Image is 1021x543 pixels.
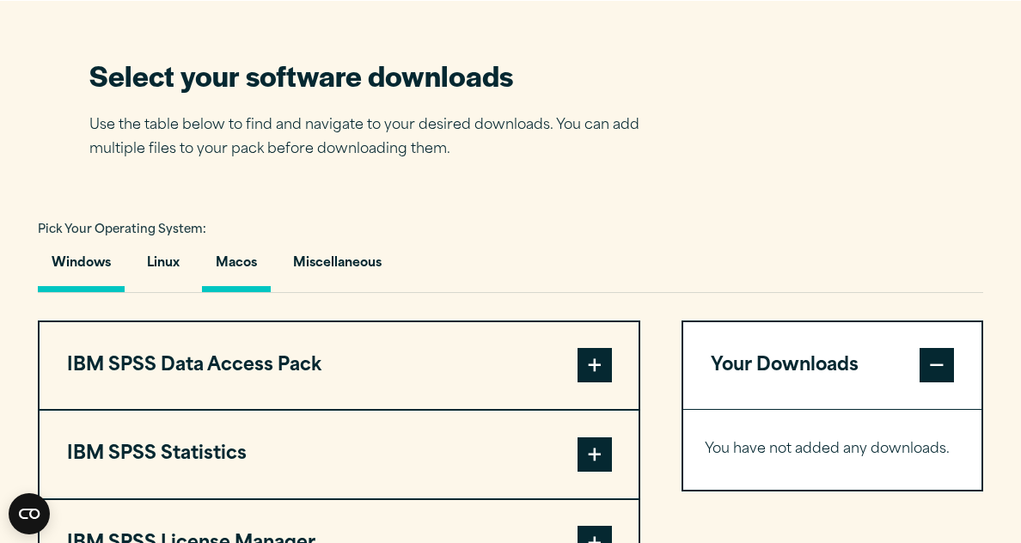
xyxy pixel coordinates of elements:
button: IBM SPSS Statistics [40,411,639,497]
span: Pick Your Operating System: [38,224,206,235]
button: Your Downloads [683,322,981,409]
h2: Select your software downloads [89,56,665,95]
button: Windows [38,243,125,292]
button: Linux [133,243,193,292]
p: You have not added any downloads. [705,437,960,462]
button: Macos [202,243,271,292]
button: Miscellaneous [279,243,395,292]
p: Use the table below to find and navigate to your desired downloads. You can add multiple files to... [89,113,665,163]
button: IBM SPSS Data Access Pack [40,322,639,409]
button: Open CMP widget [9,493,50,534]
div: Your Downloads [683,409,981,490]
